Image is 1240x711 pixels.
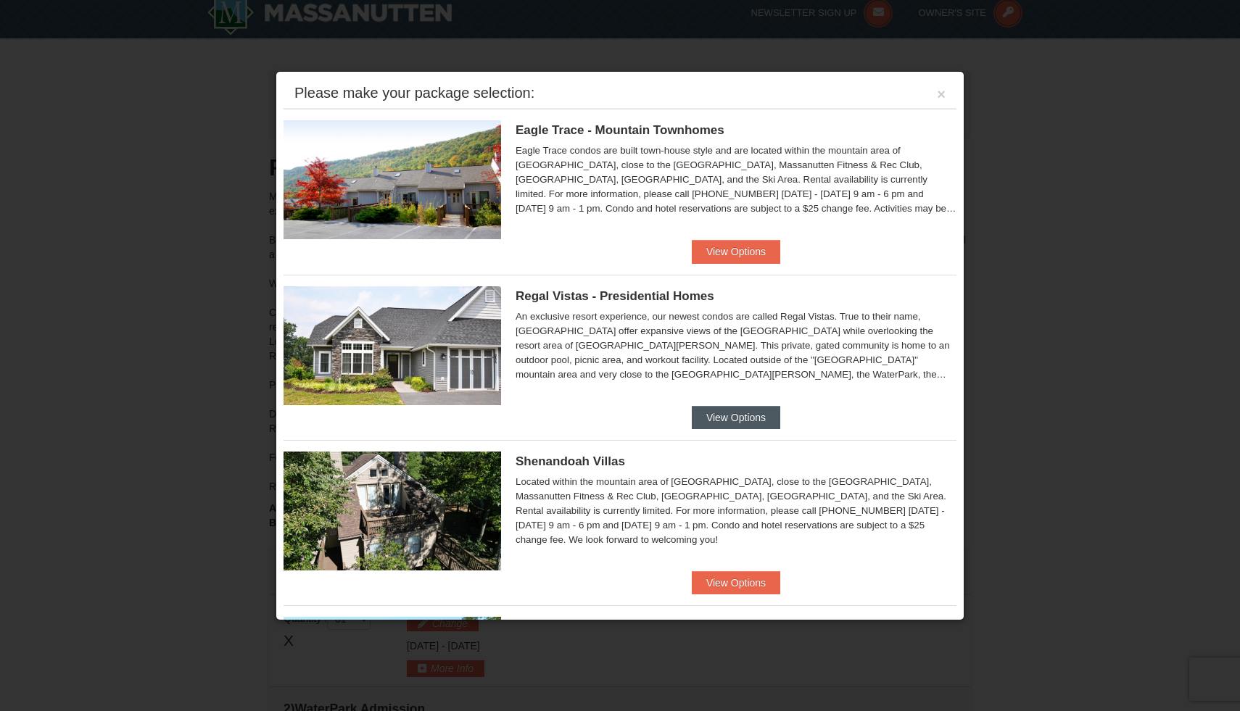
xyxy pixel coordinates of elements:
[284,286,501,405] img: 19218991-1-902409a9.jpg
[692,240,780,263] button: View Options
[516,475,956,547] div: Located within the mountain area of [GEOGRAPHIC_DATA], close to the [GEOGRAPHIC_DATA], Massanutte...
[937,87,946,101] button: ×
[692,406,780,429] button: View Options
[516,144,956,216] div: Eagle Trace condos are built town-house style and are located within the mountain area of [GEOGRA...
[284,452,501,570] img: 19219019-2-e70bf45f.jpg
[516,309,956,382] div: An exclusive resort experience, our newest condos are called Regal Vistas. True to their name, [G...
[516,454,625,468] span: Shenandoah Villas
[284,120,501,239] img: 19218983-1-9b289e55.jpg
[516,289,714,303] span: Regal Vistas - Presidential Homes
[692,571,780,594] button: View Options
[294,86,534,100] div: Please make your package selection:
[516,123,724,137] span: Eagle Trace - Mountain Townhomes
